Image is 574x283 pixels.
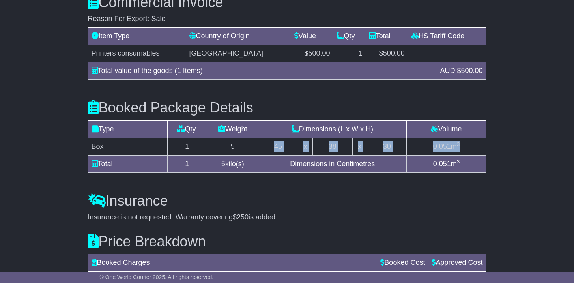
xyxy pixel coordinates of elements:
span: © One World Courier 2025. All rights reserved. [100,274,214,280]
td: HS Tariff Code [408,27,486,45]
h3: Insurance [88,193,486,209]
span: 0.051 [433,160,451,168]
td: $500.00 [366,45,408,62]
td: Dimensions in Centimetres [258,155,407,172]
td: Weight [207,120,258,138]
td: Qty [333,27,366,45]
td: [GEOGRAPHIC_DATA] [186,45,291,62]
td: Item Type [88,27,186,45]
td: m [407,155,486,172]
span: 0.051 [433,142,451,150]
td: 1 [333,45,366,62]
td: Volume [407,120,486,138]
td: Box [88,138,167,155]
div: Reason For Export: Sale [88,15,486,23]
div: Total value of the goods (1 Items) [88,66,436,76]
span: 5 [221,160,225,168]
td: 30 [367,138,407,155]
td: 1 [167,138,207,155]
td: kilo(s) [207,155,258,172]
td: 5 [207,138,258,155]
td: Booked Charges [88,254,377,272]
td: Value [291,27,333,45]
td: Total [88,155,167,172]
td: 45 [258,138,298,155]
td: Country of Origin [186,27,291,45]
td: m [407,138,486,155]
sup: 3 [457,159,460,165]
sup: 3 [457,141,460,147]
td: Booked Cost [377,254,428,272]
div: AUD $500.00 [436,66,486,76]
td: Printers consumables [88,45,186,62]
td: Dimensions (L x W x H) [258,120,407,138]
td: Approved Cost [428,254,486,272]
td: x [298,138,312,155]
h3: Price Breakdown [88,234,486,249]
td: $500.00 [291,45,333,62]
td: 38 [313,138,353,155]
span: $250 [233,213,249,221]
h3: Booked Package Details [88,100,486,116]
div: Insurance is not requested. Warranty covering is added. [88,213,486,222]
td: Type [88,120,167,138]
td: Qty. [167,120,207,138]
td: 1 [167,155,207,172]
td: x [352,138,367,155]
td: Total [366,27,408,45]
